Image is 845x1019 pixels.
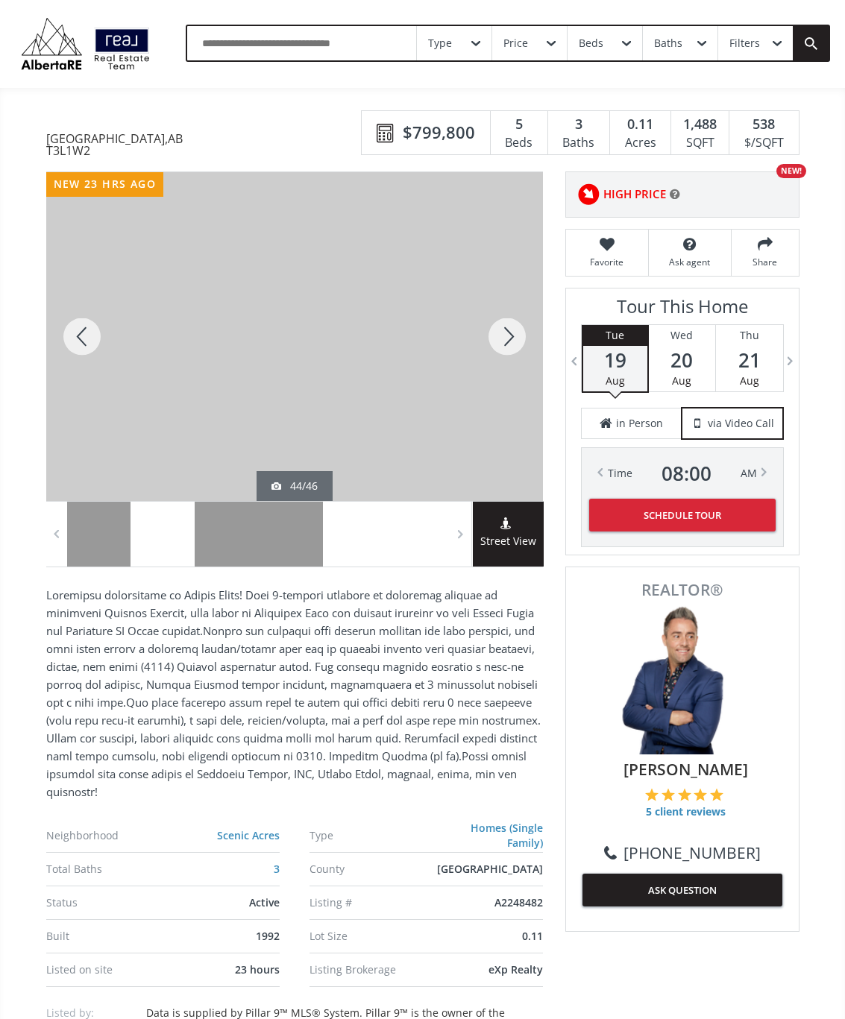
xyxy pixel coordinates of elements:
div: 44/46 [271,479,318,493]
div: Baths [556,132,602,154]
img: 2 of 5 stars [662,788,675,801]
a: [PHONE_NUMBER] [604,842,761,864]
div: $/SQFT [737,132,791,154]
span: 5 client reviews [645,804,726,819]
a: Homes (Single Family) [471,821,543,850]
div: 0.11 [618,115,663,134]
span: Favorite [574,256,641,268]
div: 3 [556,115,602,134]
button: ASK QUESTION [582,874,782,906]
div: Type [428,38,452,48]
div: 5 [498,115,540,134]
span: [PERSON_NAME] [590,758,782,780]
span: 23 hours [235,962,280,977]
span: in Person [616,416,663,431]
div: Listing # [310,897,433,908]
div: Beds [579,38,603,48]
div: Status [46,897,170,908]
div: Thu [716,325,783,346]
div: NEW! [776,164,806,178]
span: Aug [672,373,691,388]
div: 64 Scripps Landing NW Calgary, AB T3L1W2 - Photo 44 of 46 [46,172,543,501]
img: rating icon [574,180,603,209]
span: 0.11 [522,929,543,943]
span: 1,488 [683,115,717,134]
a: Scenic Acres [217,828,280,842]
span: 20 [649,350,715,370]
img: Photo of Keiran Hughes [608,605,757,754]
span: Street View [473,533,544,550]
div: County [310,864,433,874]
span: 08 : 00 [662,463,712,484]
span: via Video Call [708,416,774,431]
span: [GEOGRAPHIC_DATA] [437,862,543,876]
div: Listing Brokerage [310,965,433,975]
div: Wed [649,325,715,346]
span: Active [249,895,280,909]
a: 3 [274,862,280,876]
h3: Tour This Home [581,296,784,324]
img: 3 of 5 stars [678,788,691,801]
div: Tue [583,325,647,346]
span: A2248482 [494,895,543,909]
img: 5 of 5 stars [710,788,723,801]
div: Filters [729,38,760,48]
span: 1992 [256,929,280,943]
div: Beds [498,132,540,154]
div: Type [310,830,433,841]
div: Neighborhood [46,830,170,841]
div: Total Baths [46,864,170,874]
div: new 23 hrs ago [46,172,164,197]
span: HIGH PRICE [603,186,666,202]
div: Baths [654,38,682,48]
span: $799,800 [403,121,475,144]
span: Aug [740,373,759,388]
button: Schedule Tour [589,499,776,531]
span: REALTOR® [582,582,782,598]
span: 21 [716,350,783,370]
div: Acres [618,132,663,154]
span: Share [739,256,791,268]
div: 538 [737,115,791,134]
img: 4 of 5 stars [694,788,707,801]
span: Aug [606,373,625,388]
div: SQFT [679,132,721,154]
p: Loremipsu dolorsitame co Adipis Elits! Doei 9-tempori utlabore et doloremag aliquae ad minimveni ... [46,586,543,801]
span: 19 [583,350,647,370]
div: Lot Size [310,931,433,941]
div: Listed on site [46,965,170,975]
div: Built [46,931,170,941]
span: Ask agent [656,256,723,268]
img: 1 of 5 stars [645,788,659,801]
img: Logo [15,14,156,73]
div: Price [503,38,528,48]
div: Time AM [608,463,757,484]
span: eXp Realty [489,962,543,977]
